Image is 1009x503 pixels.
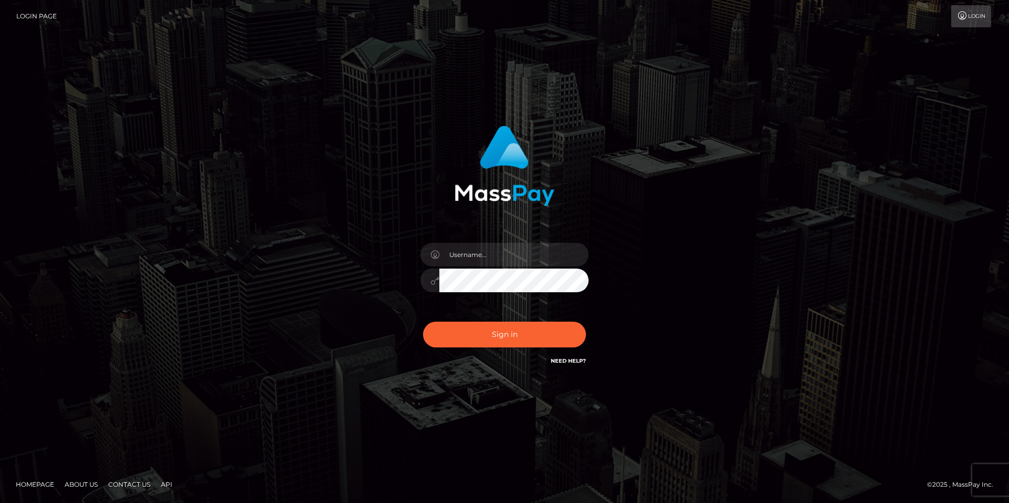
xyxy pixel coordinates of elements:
[157,476,177,492] a: API
[60,476,102,492] a: About Us
[951,5,991,27] a: Login
[12,476,58,492] a: Homepage
[927,479,1001,490] div: © 2025 , MassPay Inc.
[423,322,586,347] button: Sign in
[455,126,554,206] img: MassPay Login
[16,5,57,27] a: Login Page
[104,476,155,492] a: Contact Us
[551,357,586,364] a: Need Help?
[439,243,589,266] input: Username...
